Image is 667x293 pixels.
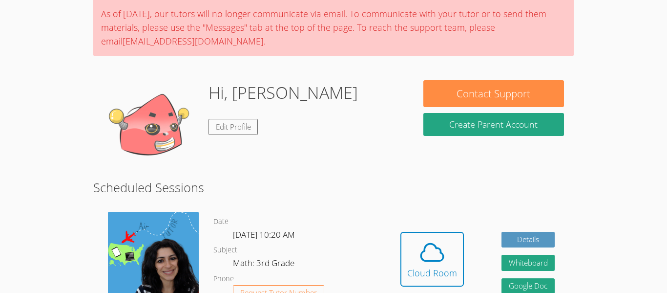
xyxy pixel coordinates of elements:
a: Edit Profile [208,119,258,135]
dt: Date [213,216,229,228]
h1: Hi, [PERSON_NAME] [208,80,358,105]
dd: Math: 3rd Grade [233,256,296,273]
button: Contact Support [423,80,564,107]
dt: Phone [213,273,234,285]
span: [DATE] 10:20 AM [233,229,295,240]
img: default.png [103,80,201,178]
dt: Subject [213,244,237,256]
a: Details [501,232,555,248]
h2: Scheduled Sessions [93,178,574,197]
button: Create Parent Account [423,113,564,136]
button: Whiteboard [501,255,555,271]
button: Cloud Room [400,232,464,287]
div: Cloud Room [407,266,457,280]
